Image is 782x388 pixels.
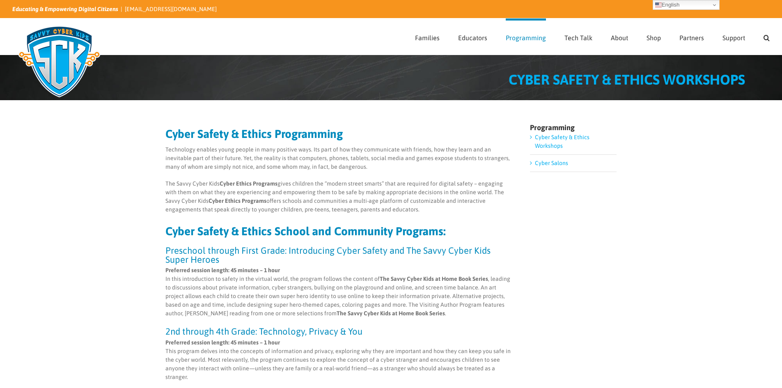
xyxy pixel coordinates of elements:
[458,18,487,55] a: Educators
[165,145,512,171] p: Technology enables young people in many positive ways. Its part of how they communicate with frie...
[165,267,280,273] strong: Preferred session length: 45 minutes – 1 hour
[564,34,592,41] span: Tech Talk
[165,339,280,346] strong: Preferred session length: 45 minutes – 1 hour
[165,179,512,214] p: The Savvy Cyber Kids gives children the “modern street smarts” that are required for digital safe...
[564,18,592,55] a: Tech Talk
[165,128,512,140] h2: Cyber Safety & Ethics Programming
[415,34,440,41] span: Families
[611,18,628,55] a: About
[12,21,106,103] img: Savvy Cyber Kids Logo
[380,276,488,282] strong: The Savvy Cyber Kids at Home Book Series
[506,34,546,41] span: Programming
[415,18,440,55] a: Families
[679,34,704,41] span: Partners
[220,180,277,187] strong: Cyber Ethics Programs
[679,18,704,55] a: Partners
[165,327,512,336] h3: 2nd through 4th Grade: Technology, Privacy & You
[722,18,745,55] a: Support
[458,34,487,41] span: Educators
[165,225,446,238] strong: Cyber Safety & Ethics School and Community Programs:
[165,266,512,318] p: In this introduction to safety in the virtual world, the program follows the content of , leading...
[415,18,770,55] nav: Main Menu
[535,134,589,149] a: Cyber Safety & Ethics Workshops
[337,310,445,317] strong: The Savvy Cyber Kids at Home Book Series
[12,6,118,12] i: Educating & Empowering Digital Citizens
[165,338,512,381] p: This program delves into the concepts of information and privacy, exploring why they are importan...
[764,18,770,55] a: Search
[655,2,662,8] img: en
[165,246,512,264] h3: Preschool through First Grade: Introducing Cyber Safety and The Savvy Cyber Kids Super Heroes
[647,34,661,41] span: Shop
[125,6,217,12] a: [EMAIL_ADDRESS][DOMAIN_NAME]
[509,71,745,87] span: CYBER SAFETY & ETHICS WORKSHOPS
[506,18,546,55] a: Programming
[611,34,628,41] span: About
[209,197,266,204] strong: Cyber Ethics Programs
[535,160,568,166] a: Cyber Salons
[530,124,617,131] h4: Programming
[722,34,745,41] span: Support
[647,18,661,55] a: Shop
